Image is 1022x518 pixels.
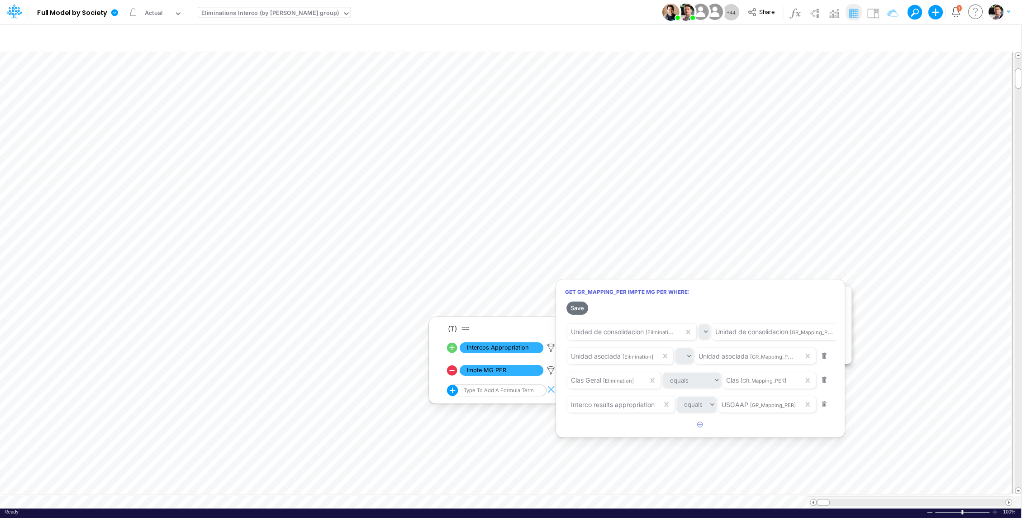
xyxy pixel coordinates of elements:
button: Save [566,302,588,315]
span: Interco results appropriation [571,401,655,408]
div: Unidad asociada [571,351,653,361]
span: Clas Geral [571,376,601,384]
span: [GR_Mapping_PER] [750,352,796,360]
div: Unidad de consolidacion [571,327,676,336]
div: USGAAP [722,400,796,409]
div: Clas [726,375,786,385]
div: Clas Geral [571,375,634,385]
img: User Image Icon [662,4,679,21]
span: [GR_Mapping_PER] [750,402,796,408]
img: User Image Icon [677,4,694,21]
span: Unidad de consolidacion [715,328,788,336]
span: Clas [726,376,739,384]
span: [GR_Mapping_PER] [741,378,786,384]
div: Unidad de consolidacion [715,327,835,336]
div: Interco results appropriation [571,400,655,409]
span: Unidad asociada [571,352,621,360]
img: User Image Icon [690,2,711,22]
img: User Image Icon [704,2,725,22]
span: USGAAP [722,401,748,408]
span: Unidad asociada [699,352,748,360]
span: [Elimination] [603,378,634,384]
span: [Elimination] [646,328,676,336]
span: [GR_Mapping_PER] [790,328,836,336]
div: Unidad asociada [699,351,795,361]
span: [Elimination] [623,354,653,360]
span: Unidad de consolidacion [571,328,644,336]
